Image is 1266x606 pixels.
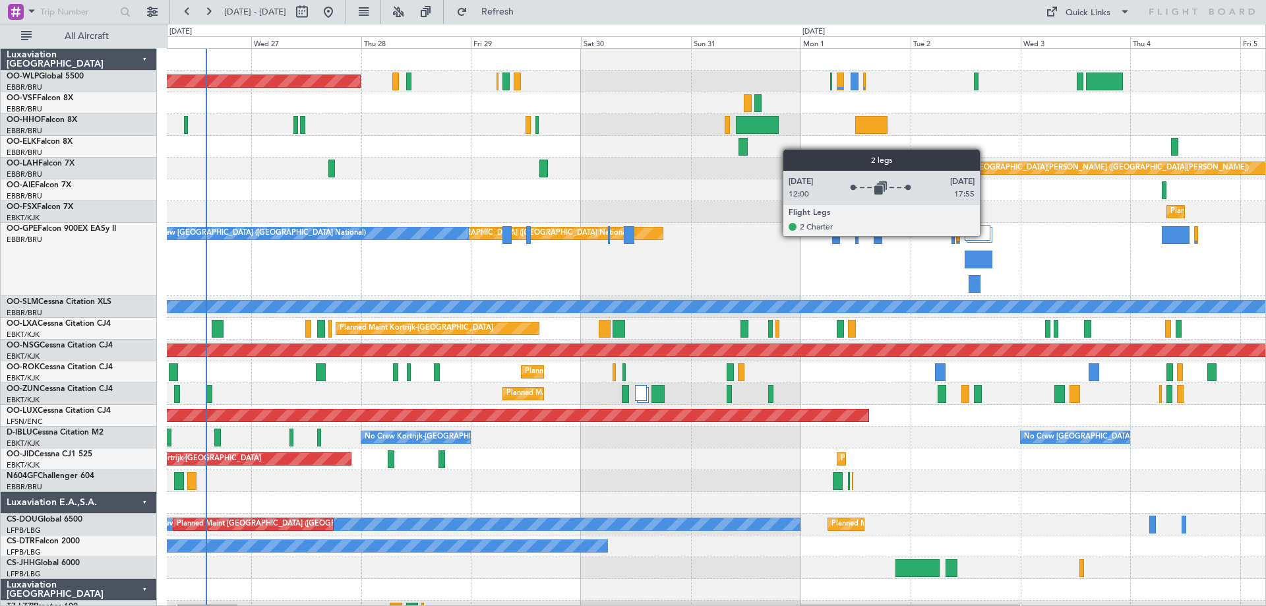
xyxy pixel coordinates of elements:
a: LFPB/LBG [7,547,41,557]
div: Planned Maint Kortrijk-[GEOGRAPHIC_DATA] [525,362,678,382]
span: CS-DOU [7,516,38,524]
div: Thu 4 [1130,36,1240,48]
a: OO-JIDCessna CJ1 525 [7,450,92,458]
a: EBBR/BRU [7,148,42,158]
a: D-IBLUCessna Citation M2 [7,429,104,437]
a: EBBR/BRU [7,482,42,492]
span: Refresh [470,7,526,16]
a: EBKT/KJK [7,373,40,383]
div: AOG Maint Kortrijk-[GEOGRAPHIC_DATA] [117,449,261,469]
a: EBKT/KJK [7,460,40,470]
a: OO-LAHFalcon 7X [7,160,75,167]
div: Planned Maint Kortrijk-[GEOGRAPHIC_DATA] [340,318,493,338]
a: OO-ROKCessna Citation CJ4 [7,363,113,371]
button: All Aircraft [15,26,143,47]
a: EBBR/BRU [7,308,42,318]
a: EBBR/BRU [7,82,42,92]
div: Planned Maint [GEOGRAPHIC_DATA] ([GEOGRAPHIC_DATA]) [855,180,1062,200]
div: Planned Maint [GEOGRAPHIC_DATA] ([GEOGRAPHIC_DATA]) [177,514,384,534]
a: LFPB/LBG [7,569,41,579]
span: OO-ROK [7,363,40,371]
div: Mon 1 [800,36,911,48]
div: Tue 26 [142,36,252,48]
span: OO-ZUN [7,385,40,393]
a: EBBR/BRU [7,126,42,136]
span: All Aircraft [34,32,139,41]
a: CS-JHHGlobal 6000 [7,559,80,567]
a: OO-VSFFalcon 8X [7,94,73,102]
button: Quick Links [1039,1,1137,22]
div: Planned Maint Kortrijk-[GEOGRAPHIC_DATA] [841,449,994,469]
div: Planned Maint [GEOGRAPHIC_DATA] ([GEOGRAPHIC_DATA]) [831,514,1039,534]
a: LFSN/ENC [7,417,43,427]
a: OO-HHOFalcon 8X [7,116,77,124]
a: CS-DOUGlobal 6500 [7,516,82,524]
a: EBKT/KJK [7,330,40,340]
span: OO-GPE [7,225,38,233]
a: OO-FSXFalcon 7X [7,203,73,211]
span: OO-HHO [7,116,41,124]
a: OO-GPEFalcon 900EX EASy II [7,225,116,233]
div: Fri 29 [471,36,581,48]
span: OO-AIE [7,181,35,189]
a: OO-NSGCessna Citation CJ4 [7,342,113,349]
span: OO-SLM [7,298,38,306]
img: gray-close.svg [971,227,983,239]
span: OO-LUX [7,407,38,415]
span: CS-DTR [7,537,35,545]
a: OO-AIEFalcon 7X [7,181,71,189]
div: Quick Links [1066,7,1110,20]
a: EBBR/BRU [7,104,42,114]
div: Sat 30 [581,36,691,48]
div: No Crew Kortrijk-[GEOGRAPHIC_DATA] [365,427,500,447]
div: Thu 28 [361,36,471,48]
a: OO-WLPGlobal 5500 [7,73,84,80]
span: OO-NSG [7,342,40,349]
button: Refresh [450,1,529,22]
span: OO-LXA [7,320,38,328]
a: CS-DTRFalcon 2000 [7,537,80,545]
span: D-IBLU [7,429,32,437]
a: EBKT/KJK [7,351,40,361]
span: OO-LAH [7,160,38,167]
a: EBBR/BRU [7,169,42,179]
div: No Crew [GEOGRAPHIC_DATA] ([GEOGRAPHIC_DATA] National) [145,224,366,243]
span: OO-JID [7,450,34,458]
a: OO-SLMCessna Citation XLS [7,298,111,306]
div: [DATE] [169,26,192,38]
div: Planned Maint Kortrijk-[GEOGRAPHIC_DATA] [506,384,660,404]
a: EBKT/KJK [7,395,40,405]
input: Trip Number [40,2,116,22]
span: [DATE] - [DATE] [224,6,286,18]
span: OO-FSX [7,203,37,211]
a: OO-ELKFalcon 8X [7,138,73,146]
div: Tue 2 [911,36,1021,48]
a: EBKT/KJK [7,213,40,223]
a: OO-ZUNCessna Citation CJ4 [7,385,113,393]
a: OO-LUXCessna Citation CJ4 [7,407,111,415]
span: N604GF [7,472,38,480]
span: OO-VSF [7,94,37,102]
div: Wed 3 [1021,36,1131,48]
div: Wed 27 [251,36,361,48]
div: [DATE] [802,26,825,38]
div: Sun 31 [691,36,801,48]
a: EBKT/KJK [7,439,40,448]
span: CS-JHH [7,559,35,567]
span: OO-WLP [7,73,39,80]
a: N604GFChallenger 604 [7,472,94,480]
span: OO-ELK [7,138,36,146]
a: EBBR/BRU [7,191,42,201]
div: Planned Maint [PERSON_NAME]-[GEOGRAPHIC_DATA][PERSON_NAME] ([GEOGRAPHIC_DATA][PERSON_NAME]) [859,158,1249,178]
div: No Crew [GEOGRAPHIC_DATA] ([GEOGRAPHIC_DATA] National) [1024,427,1245,447]
a: OO-LXACessna Citation CJ4 [7,320,111,328]
a: EBBR/BRU [7,235,42,245]
a: LFPB/LBG [7,526,41,535]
